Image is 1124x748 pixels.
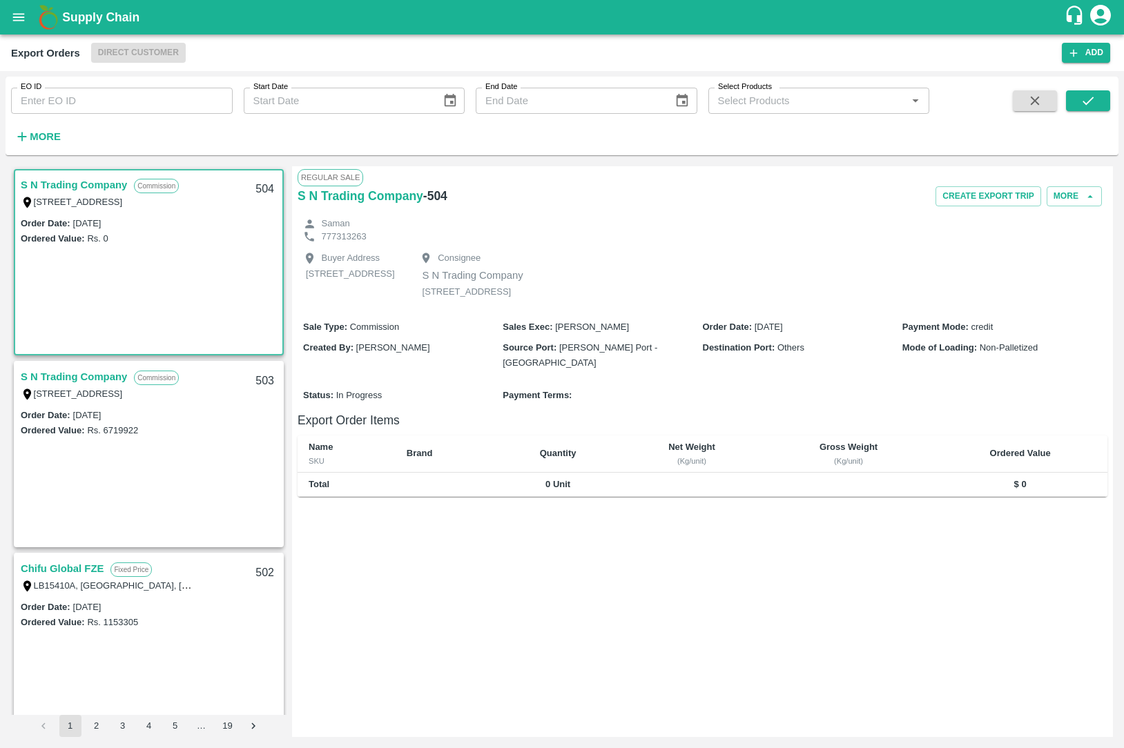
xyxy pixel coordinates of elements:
input: Enter EO ID [11,88,233,114]
p: [STREET_ADDRESS] [423,286,523,299]
button: Go to page 5 [164,715,186,737]
div: account of current user [1088,3,1113,32]
span: Regular Sale [298,169,363,186]
b: Payment Mode : [902,322,969,332]
nav: pagination navigation [31,715,267,737]
div: (Kg/unit) [630,455,753,467]
b: Total [309,479,329,489]
div: 502 [247,557,282,589]
p: Fixed Price [110,562,152,577]
a: Supply Chain [62,8,1064,27]
label: EO ID [21,81,41,92]
h6: Export Order Items [298,411,1107,430]
p: 777313263 [322,230,367,244]
div: 503 [247,365,282,397]
button: Go to page 3 [112,715,134,737]
div: SKU [309,455,385,467]
p: S N Trading Company [423,268,523,283]
div: Export Orders [11,44,80,62]
button: Go to page 4 [138,715,160,737]
img: logo [35,3,62,31]
span: [PERSON_NAME] Port - [GEOGRAPHIC_DATA] [503,342,657,368]
input: End Date [476,88,663,114]
button: Go to page 2 [86,715,108,737]
a: S N Trading Company [21,176,127,194]
strong: More [30,131,61,142]
label: Order Date : [21,602,70,612]
label: Ordered Value: [21,233,84,244]
button: page 1 [59,715,81,737]
label: Ordered Value: [21,617,84,627]
span: [PERSON_NAME] [555,322,629,332]
div: 504 [247,173,282,206]
a: Chifu Global FZE [21,560,104,578]
span: [DATE] [755,322,783,332]
b: $ 0 [1014,479,1027,489]
button: Choose date [437,88,463,114]
input: Start Date [244,88,432,114]
b: Source Port : [503,342,556,353]
a: S N Trading Company [21,368,127,386]
label: Order Date : [21,410,70,420]
p: Saman [322,217,350,230]
button: More [11,125,64,148]
b: Name [309,442,333,452]
input: Select Products [713,92,903,110]
h6: - 504 [423,186,447,206]
b: 0 Unit [545,479,570,489]
label: [STREET_ADDRESS] [34,388,123,399]
label: LB15410A, [GEOGRAPHIC_DATA], [GEOGRAPHIC_DATA], [GEOGRAPHIC_DATA], [GEOGRAPHIC_DATA] [34,580,469,591]
b: Sale Type : [303,322,347,332]
button: Choose date [669,88,695,114]
button: Go to next page [243,715,265,737]
button: open drawer [3,1,35,33]
p: Consignee [438,252,481,265]
b: Supply Chain [62,10,139,24]
label: [STREET_ADDRESS] [34,197,123,207]
span: credit [971,322,993,332]
p: Buyer Address [322,252,380,265]
b: Net Weight [668,442,715,452]
b: Status : [303,390,333,400]
button: Add [1062,43,1110,63]
b: Quantity [540,448,576,458]
b: Sales Exec : [503,322,552,332]
label: Rs. 1153305 [87,617,138,627]
button: More [1047,186,1102,206]
label: [DATE] [73,218,101,228]
div: customer-support [1064,5,1088,30]
span: In Progress [336,390,382,400]
label: End Date [485,81,517,92]
b: Payment Terms : [503,390,572,400]
b: Destination Port : [703,342,775,353]
label: Start Date [253,81,288,92]
span: Non-Palletized [980,342,1038,353]
label: Order Date : [21,218,70,228]
label: [DATE] [73,602,101,612]
div: … [191,720,213,733]
button: Create Export Trip [936,186,1040,206]
b: Ordered Value [990,448,1051,458]
span: [PERSON_NAME] [356,342,430,353]
label: Rs. 0 [87,233,108,244]
b: Mode of Loading : [902,342,977,353]
label: Ordered Value: [21,425,84,435]
div: (Kg/unit) [775,455,922,467]
button: Open [907,92,924,110]
p: Commission [134,371,179,385]
b: Order Date : [703,322,753,332]
label: Select Products [718,81,772,92]
b: Gross Weight [820,442,878,452]
span: Commission [350,322,400,332]
b: Brand [407,448,433,458]
p: Commission [134,179,179,193]
p: [STREET_ADDRESS] [306,268,395,281]
label: [DATE] [73,410,101,420]
span: Others [777,342,804,353]
label: Rs. 6719922 [87,425,138,435]
button: Go to page 19 [217,715,239,737]
b: Created By : [303,342,353,353]
a: S N Trading Company [298,186,423,206]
